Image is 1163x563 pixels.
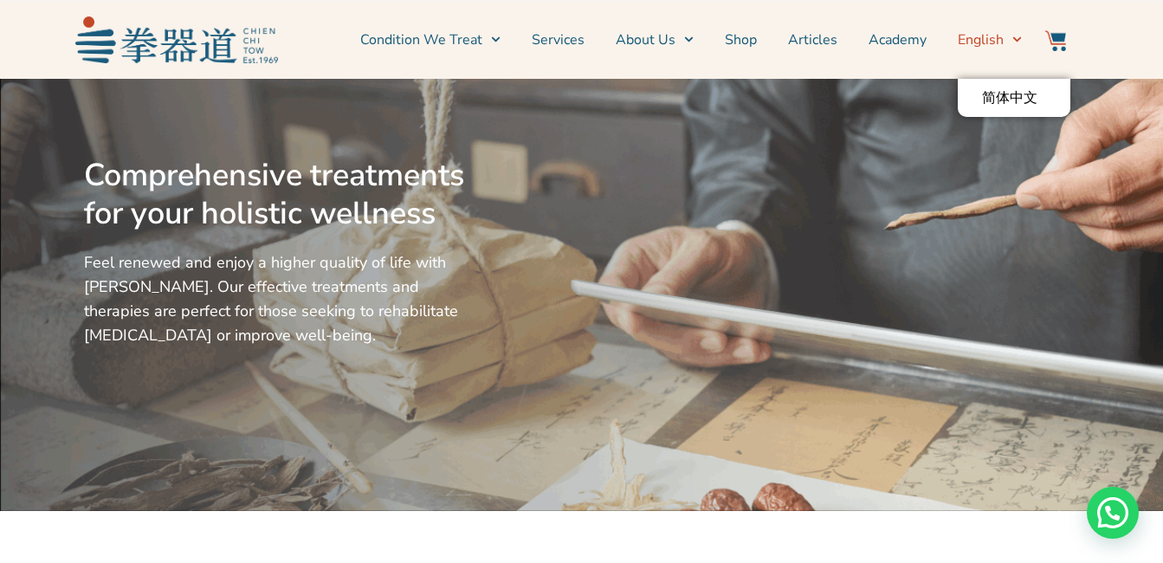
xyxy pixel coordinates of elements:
[360,18,501,61] a: Condition We Treat
[982,89,1037,107] span: 简体中文
[958,18,1022,61] a: English
[616,18,694,61] a: About Us
[869,18,927,61] a: Academy
[788,18,837,61] a: Articles
[84,250,472,347] p: Feel renewed and enjoy a higher quality of life with [PERSON_NAME]. Our effective treatments and ...
[958,79,1070,117] ul: English
[958,79,1070,117] a: 简体中文
[1045,30,1066,51] img: Website Icon-03
[958,29,1004,50] span: English
[84,157,472,233] h2: Comprehensive treatments for your holistic wellness
[725,18,757,61] a: Shop
[532,18,585,61] a: Services
[287,18,1023,61] nav: Menu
